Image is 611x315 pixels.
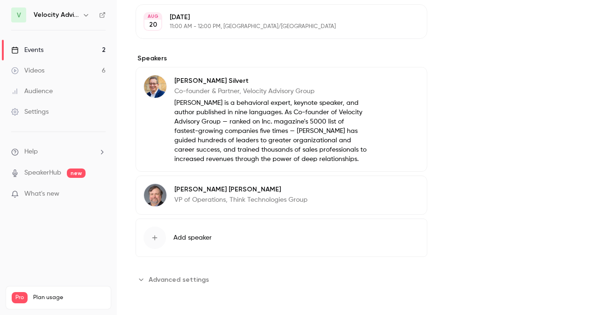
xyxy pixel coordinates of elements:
span: V [17,10,21,20]
p: 20 [149,20,157,29]
p: [DATE] [170,13,378,22]
img: Dan Silvert [144,75,166,98]
p: [PERSON_NAME] [PERSON_NAME] [174,185,308,194]
div: Dan Silvert[PERSON_NAME] SilvertCo-founder & Partner, Velocity Advisory Group[PERSON_NAME] is a b... [136,67,427,172]
p: [PERSON_NAME] Silvert [174,76,367,86]
button: Add speaker [136,219,427,257]
span: What's new [24,189,59,199]
section: Advanced settings [136,272,427,287]
img: Wes Boggs [144,184,166,206]
p: 11:00 AM - 12:00 PM, [GEOGRAPHIC_DATA]/[GEOGRAPHIC_DATA] [170,23,378,30]
span: Help [24,147,38,157]
p: VP of Operations, Think Technologies Group [174,195,308,205]
button: Advanced settings [136,272,215,287]
div: AUG [144,13,161,20]
a: SpeakerHub [24,168,61,178]
span: Plan usage [33,294,105,301]
div: Videos [11,66,44,75]
h6: Velocity Advisory Group [34,10,79,20]
span: Advanced settings [149,275,209,285]
div: Wes Boggs[PERSON_NAME] [PERSON_NAME]VP of Operations, Think Technologies Group [136,176,427,215]
div: Events [11,45,43,55]
li: help-dropdown-opener [11,147,106,157]
iframe: Noticeable Trigger [94,190,106,198]
div: Audience [11,87,53,96]
span: new [67,168,86,178]
div: Settings [11,107,49,117]
span: Add speaker [173,233,212,242]
p: Co-founder & Partner, Velocity Advisory Group [174,87,367,96]
label: Speakers [136,54,427,63]
p: [PERSON_NAME] is a behavioral expert, keynote speaker, and author published in nine languages. As... [174,98,367,164]
span: Pro [12,292,28,303]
